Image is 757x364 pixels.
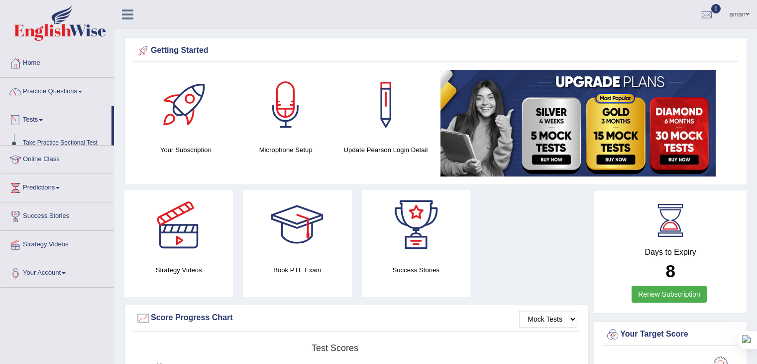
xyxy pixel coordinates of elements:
h4: Book PTE Exam [243,265,351,275]
img: small5.jpg [440,70,716,177]
h4: Update Pearson Login Detail [341,145,431,155]
span: 0 [711,4,721,13]
h4: Microphone Setup [241,145,331,155]
div: Your Target Score [605,327,736,342]
a: Predictions [0,174,114,199]
div: Getting Started [136,43,736,58]
b: 8 [665,261,675,281]
a: Renew Subscription [632,286,707,303]
h4: Success Stories [362,265,470,275]
div: Score Progress Chart [136,311,577,326]
h4: Your Subscription [141,145,231,155]
a: Success Stories [0,202,114,227]
a: Practice Questions [0,78,114,103]
h4: Strategy Videos [124,265,233,275]
a: Your Account [0,259,114,284]
a: Home [0,49,114,74]
h4: Days to Expiry [605,248,736,257]
a: Tests [0,106,111,131]
a: Take Practice Sectional Test [18,134,111,152]
a: Strategy Videos [0,231,114,256]
a: Online Class [0,146,114,171]
tspan: Test scores [312,343,358,353]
